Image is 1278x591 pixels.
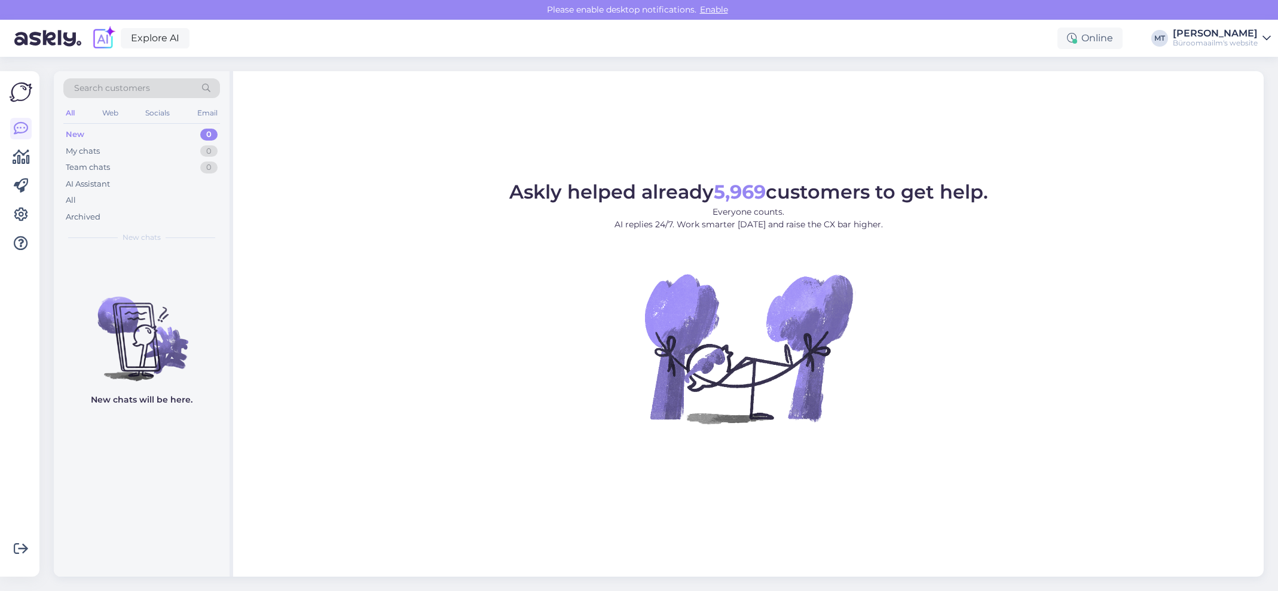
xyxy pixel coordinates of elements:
span: New chats [123,232,161,243]
div: My chats [66,145,100,157]
a: Explore AI [121,28,189,48]
img: No chats [54,275,230,383]
div: New [66,129,84,141]
div: Online [1057,28,1123,49]
div: All [63,105,77,121]
div: Web [100,105,121,121]
div: MT [1151,30,1168,47]
span: Askly helped already customers to get help. [509,180,988,203]
img: explore-ai [91,26,116,51]
span: Enable [696,4,732,15]
div: 0 [200,162,218,173]
span: Search customers [74,82,150,95]
div: AI Assistant [66,178,110,190]
img: Askly Logo [10,81,32,103]
p: New chats will be here. [91,394,192,406]
div: All [66,194,76,206]
div: Archived [66,211,100,223]
div: Email [195,105,220,121]
div: Socials [143,105,172,121]
p: Everyone counts. AI replies 24/7. Work smarter [DATE] and raise the CX bar higher. [509,206,988,231]
div: Team chats [66,162,110,173]
div: 0 [200,129,218,141]
img: No Chat active [641,240,856,456]
a: [PERSON_NAME]Büroomaailm's website [1173,29,1271,48]
div: Büroomaailm's website [1173,38,1258,48]
div: [PERSON_NAME] [1173,29,1258,38]
b: 5,969 [714,180,766,203]
div: 0 [200,145,218,157]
